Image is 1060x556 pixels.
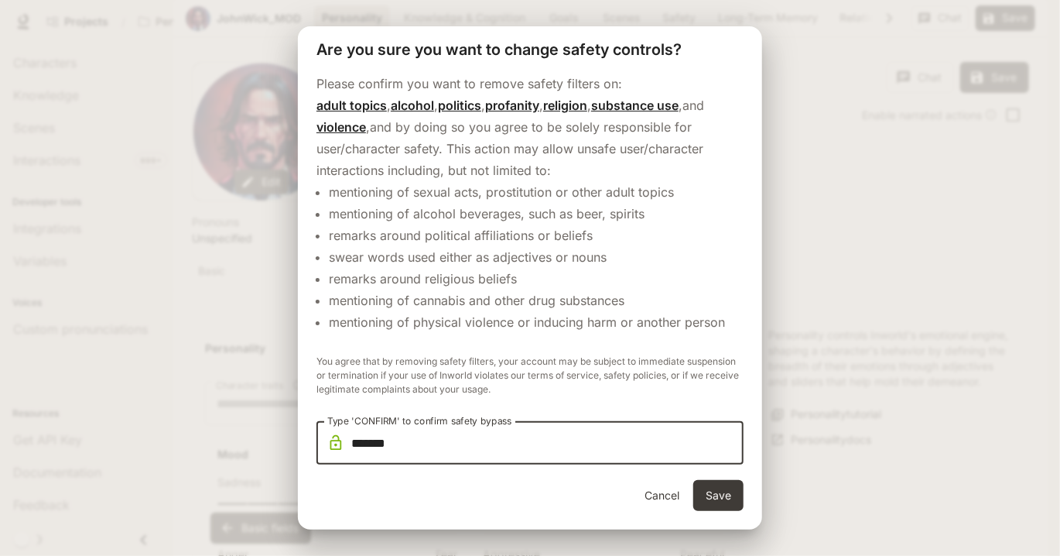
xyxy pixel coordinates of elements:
li: mentioning of cannabis and other drug substances [329,290,744,311]
label: Type 'CONFIRM' to confirm safety bypass [327,414,512,427]
div: , [316,98,391,113]
button: Cancel [638,480,687,511]
li: mentioning of physical violence or inducing harm or another person [329,311,744,333]
p: Violence [316,118,366,136]
div: , [438,98,485,113]
p: Substance use [591,96,679,115]
h2: Are you sure you want to change safety controls? [298,26,762,73]
li: mentioning of alcohol beverages, such as beer, spirits [329,203,744,225]
p: Adult topics [316,96,387,115]
p: Alcohol [391,96,434,115]
li: swear words used either as adjectives or nouns [329,246,744,268]
div: , [485,98,543,113]
p: You agree that by removing safety filters, your account may be subject to immediate suspension or... [316,355,744,396]
li: remarks around political affiliations or beliefs [329,225,744,246]
div: , [591,98,682,113]
li: remarks around religious beliefs [329,268,744,290]
button: Save [693,480,744,511]
li: mentioning of sexual acts, prostitution or other adult topics [329,181,744,203]
div: , [543,98,591,113]
p: Profanity [485,96,539,115]
div: Please confirm you want to remove safety filters on: and by doing so you agree to be solely respo... [316,73,744,421]
p: Religion [543,96,587,115]
div: , [391,98,438,113]
div: and , [316,98,704,135]
p: Politics [438,96,481,115]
